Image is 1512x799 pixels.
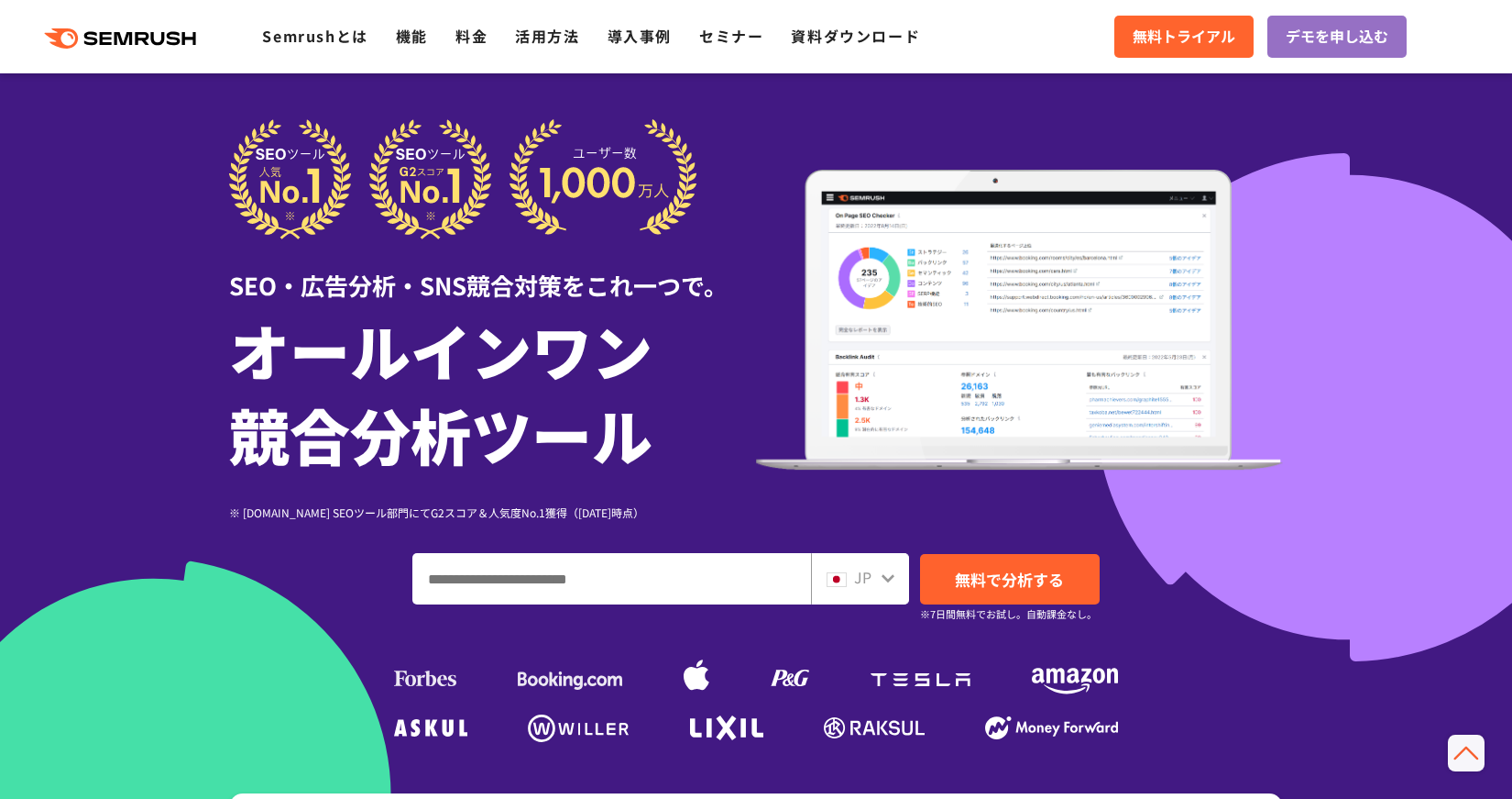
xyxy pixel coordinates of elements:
[455,25,488,47] a: 料金
[262,25,367,47] a: Semrushとは
[396,25,428,47] a: 機能
[920,554,1100,605] a: 無料で分析する
[608,25,672,47] a: 導入事例
[1114,16,1254,58] a: 無料トライアル
[791,25,920,47] a: 資料ダウンロード
[699,25,763,47] a: セミナー
[515,25,579,47] a: 活用方法
[920,605,1097,623] small: ※7日間無料でお試し。自動課金なし。
[1133,25,1235,49] span: 無料トライアル
[229,239,756,303] div: SEO・広告分析・SNS競合対策をこれ一つで。
[413,554,810,604] input: ドメイン、キーワードまたはURLを入力してください
[1267,16,1407,58] a: デモを申し込む
[229,307,756,476] h1: オールインワン 競合分析ツール
[955,568,1064,591] span: 無料で分析する
[1286,25,1388,49] span: デモを申し込む
[854,566,871,588] span: JP
[229,504,756,521] div: ※ [DOMAIN_NAME] SEOツール部門にてG2スコア＆人気度No.1獲得（[DATE]時点）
